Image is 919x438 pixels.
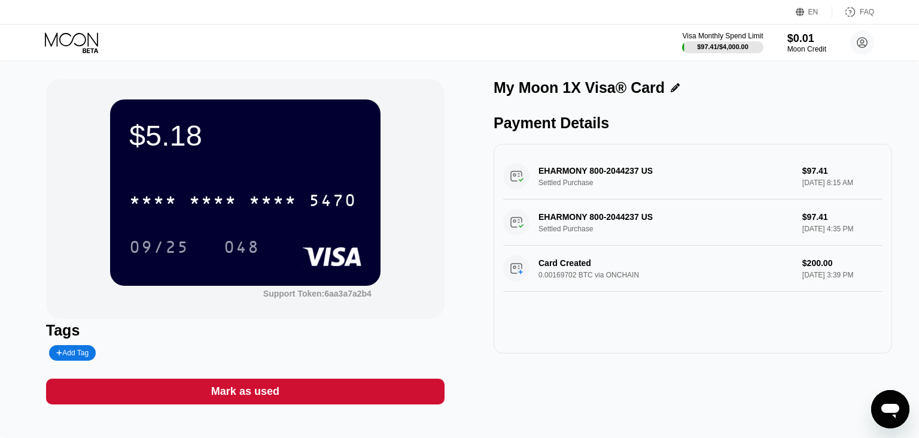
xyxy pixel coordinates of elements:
[46,322,445,339] div: Tags
[56,349,89,357] div: Add Tag
[860,8,874,16] div: FAQ
[49,345,96,361] div: Add Tag
[796,6,832,18] div: EN
[263,289,372,298] div: Support Token: 6aa3a7a2b4
[787,45,826,53] div: Moon Credit
[129,119,361,152] div: $5.18
[697,43,748,50] div: $97.41 / $4,000.00
[215,232,269,262] div: 048
[494,114,892,132] div: Payment Details
[787,32,826,53] div: $0.01Moon Credit
[309,192,357,212] div: 5470
[224,239,260,258] div: 048
[120,232,198,262] div: 09/25
[263,289,372,298] div: Support Token:6aa3a7a2b4
[682,32,763,40] div: Visa Monthly Spend Limit
[129,239,189,258] div: 09/25
[808,8,818,16] div: EN
[211,385,279,398] div: Mark as used
[46,379,445,404] div: Mark as used
[787,32,826,45] div: $0.01
[832,6,874,18] div: FAQ
[494,79,665,96] div: My Moon 1X Visa® Card
[682,32,763,53] div: Visa Monthly Spend Limit$97.41/$4,000.00
[871,390,909,428] iframe: Button to launch messaging window, conversation in progress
